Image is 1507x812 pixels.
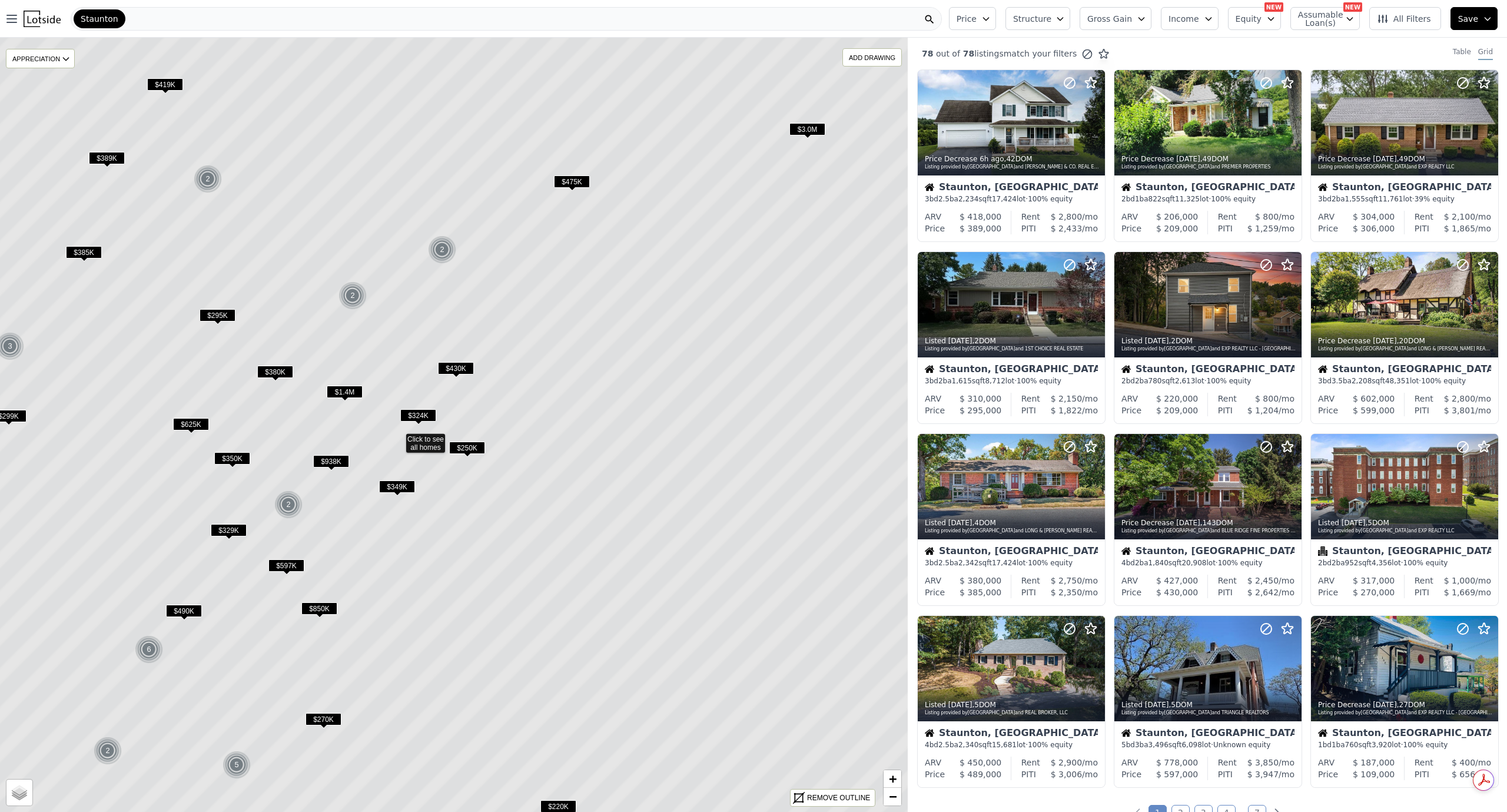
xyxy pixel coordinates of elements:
span: 11,761 [1378,195,1403,203]
time: 2025-09-23 18:25 [1176,155,1200,163]
div: Price [1318,223,1338,234]
div: /mo [1237,575,1294,586]
div: Price [1121,586,1141,598]
div: Staunton, [GEOGRAPHIC_DATA] [1121,183,1294,194]
img: g1.png [428,236,457,264]
span: $ 2,433 [1051,224,1082,233]
div: 4 bd 2.5 ba sqft lot · 100% equity [925,740,1098,750]
div: $938K [313,455,349,472]
a: Price Decrease [DATE],27DOMListing provided by[GEOGRAPHIC_DATA]and EXP REALTY LLC - [GEOGRAPHIC_D... [1310,615,1498,788]
div: Price [925,223,945,234]
span: $ 380,000 [960,576,1001,585]
a: Price Decrease [DATE],143DOMListing provided by[GEOGRAPHIC_DATA]and BLUE RIDGE FINE PROPERTIES BY... [1114,433,1301,606]
span: $ 2,350 [1051,588,1082,597]
div: 1 bd 1 ba sqft lot · 100% equity [1318,740,1491,750]
div: Listed , 2 DOM [925,336,1099,346]
div: $475K [554,175,590,193]
span: $ 2,450 [1247,576,1279,585]
span: 17,424 [992,559,1017,567]
div: Staunton, [GEOGRAPHIC_DATA] [925,728,1098,740]
time: 2025-09-22 16:23 [1145,337,1169,345]
span: $ 427,000 [1156,576,1198,585]
div: PITI [1415,586,1429,598]
div: Rent [1218,393,1237,405]
div: /mo [1237,757,1294,768]
div: ARV [1318,393,1335,405]
div: Staunton, [GEOGRAPHIC_DATA] [1318,183,1491,194]
a: Listed [DATE],5DOMListing provided by[GEOGRAPHIC_DATA]and REAL BROKER, LLCHouseStaunton, [GEOGRAP... [917,615,1104,788]
time: 2025-09-18 23:21 [1373,701,1397,709]
img: House [925,546,934,556]
div: 2 [338,281,367,310]
div: /mo [1233,586,1294,598]
div: $1.4M [327,386,363,403]
div: Price Decrease , 143 DOM [1121,518,1296,528]
div: 2 [94,737,122,765]
span: $ 206,000 [1156,212,1198,221]
div: Listed , 5 DOM [1318,518,1492,528]
button: Income [1161,7,1219,30]
a: Price Decrease [DATE],49DOMListing provided by[GEOGRAPHIC_DATA]and PREMIER PROPERTIESHouseStaunto... [1114,69,1301,242]
div: /mo [1433,757,1491,768]
div: Rent [1021,393,1040,405]
span: $ 3,006 [1051,770,1082,779]
span: $ 220,000 [1156,394,1198,403]
span: 3,920 [1372,741,1392,749]
div: Rent [1415,393,1433,405]
div: 2 [194,165,222,193]
span: $938K [313,455,349,468]
button: Structure [1005,7,1070,30]
div: $380K [257,366,293,383]
div: Staunton, [GEOGRAPHIC_DATA] [1121,546,1294,558]
div: 3 bd 3.5 ba sqft lot · 100% equity [1318,376,1491,386]
div: 2 bd 2 ba sqft lot · 100% equity [1318,558,1491,568]
a: Listed [DATE],4DOMListing provided by[GEOGRAPHIC_DATA]and LONG & [PERSON_NAME] REAL ESTATE INC ST... [917,433,1104,606]
div: Price [1121,405,1141,416]
time: 2025-09-19 19:24 [1342,519,1366,527]
span: Income [1169,13,1199,25]
div: ARV [1121,757,1138,768]
a: Listed [DATE],5DOMListing provided by[GEOGRAPHIC_DATA]and EXP REALTY LLCCondominiumStaunton, [GEO... [1310,433,1498,606]
span: 952 [1345,559,1359,567]
span: 48,351 [1385,377,1410,385]
div: Listing provided by [GEOGRAPHIC_DATA] and REAL BROKER, LLC [925,710,1099,717]
div: PITI [1415,768,1429,780]
div: Staunton, [GEOGRAPHIC_DATA] [1121,364,1294,376]
time: 2025-09-22 13:22 [1373,337,1397,345]
img: House [1121,546,1131,556]
div: Staunton, [GEOGRAPHIC_DATA] [925,546,1098,558]
span: $ 3,947 [1247,770,1279,779]
span: $ 1,822 [1051,406,1082,415]
div: ARV [1121,575,1138,586]
div: $389K [89,152,125,169]
div: PITI [1415,223,1429,234]
span: 2,234 [958,195,978,203]
span: $ 270,000 [1353,588,1395,597]
a: Listed [DATE],5DOMListing provided by[GEOGRAPHIC_DATA]and TRIANGLE REALTORSHouseStaunton, [GEOGRA... [1114,615,1301,788]
span: 1,615 [952,377,972,385]
div: $385K [66,246,102,263]
div: $329K [211,524,247,541]
span: $ 385,000 [960,588,1001,597]
img: House [925,364,934,374]
span: 1,555 [1345,195,1365,203]
div: PITI [1218,586,1233,598]
div: /mo [1433,211,1491,223]
time: 2025-09-20 12:20 [1176,519,1200,527]
div: Price [925,586,945,598]
span: 760 [1345,741,1359,749]
a: Listed [DATE],2DOMListing provided by[GEOGRAPHIC_DATA]and EXP REALTY LLC - [GEOGRAPHIC_DATA]House... [1114,251,1301,424]
div: ARV [925,757,941,768]
span: $ 2,642 [1247,588,1279,597]
span: $1.4M [327,386,363,398]
span: $ 3,801 [1444,406,1475,415]
span: 3,496 [1148,741,1169,749]
span: $ 489,000 [960,770,1001,779]
div: ARV [1318,211,1335,223]
div: 2 bd 1 ba sqft lot · 100% equity [1121,194,1294,204]
div: PITI [1021,768,1036,780]
div: Rent [1021,757,1040,768]
span: Gross Gain [1087,13,1132,25]
span: $ 310,000 [960,394,1001,403]
span: $ 2,800 [1051,212,1082,221]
